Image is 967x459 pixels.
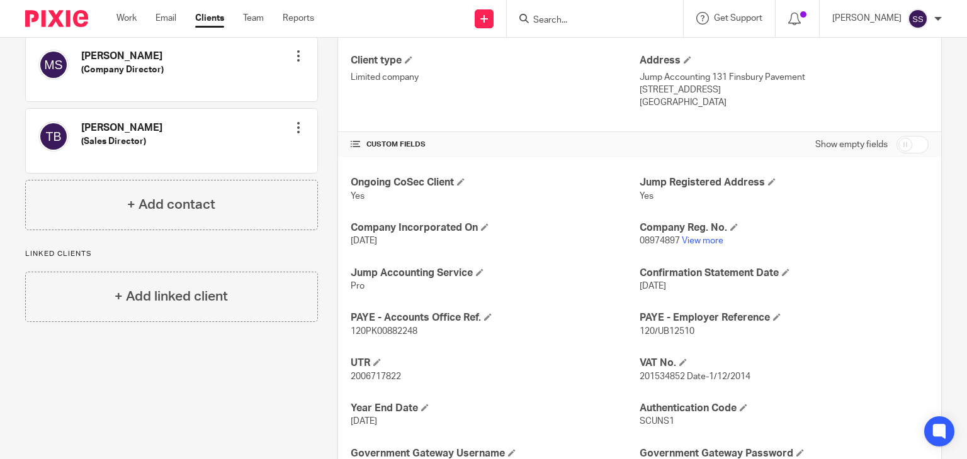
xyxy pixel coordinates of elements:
a: Reports [283,12,314,25]
p: [PERSON_NAME] [832,12,902,25]
img: svg%3E [38,50,69,80]
h4: [PERSON_NAME] [81,121,162,135]
a: View more [682,236,723,245]
p: [STREET_ADDRESS] [640,84,929,96]
span: Get Support [714,14,762,23]
span: [DATE] [351,236,377,245]
label: Show empty fields [815,138,888,151]
h4: Jump Registered Address [640,176,929,189]
h4: PAYE - Employer Reference [640,311,929,324]
h4: Authentication Code [640,402,929,415]
p: Limited company [351,71,640,84]
p: [GEOGRAPHIC_DATA] [640,96,929,109]
h4: + Add contact [127,195,215,214]
h5: (Sales Director) [81,135,162,148]
a: Team [243,12,264,25]
img: svg%3E [908,9,928,29]
h4: Company Reg. No. [640,221,929,235]
span: Yes [640,192,653,201]
a: Email [156,12,176,25]
h4: [PERSON_NAME] [81,50,164,63]
span: 08974897 [640,236,680,245]
span: 2006717822 [351,372,401,381]
h4: UTR [351,357,640,370]
h4: Jump Accounting Service [351,267,640,280]
h4: Confirmation Statement Date [640,267,929,280]
img: svg%3E [38,121,69,152]
p: Linked clients [25,249,318,259]
h5: (Company Director) [81,64,164,76]
span: Pro [351,282,365,290]
h4: CUSTOM FIELDS [351,140,640,150]
h4: VAT No. [640,357,929,370]
span: 120PK00882248 [351,327,417,336]
span: 120/UB12510 [640,327,694,336]
h4: Client type [351,54,640,67]
h4: Ongoing CoSec Client [351,176,640,189]
h4: PAYE - Accounts Office Ref. [351,311,640,324]
img: Pixie [25,10,88,27]
h4: Address [640,54,929,67]
a: Work [116,12,137,25]
span: Yes [351,192,365,201]
input: Search [532,15,645,26]
span: 201534852 Date-1/12/2014 [640,372,750,381]
span: [DATE] [640,282,666,290]
h4: Year End Date [351,402,640,415]
span: SCUNS1 [640,417,674,426]
p: Jump Accounting 131 Finsbury Pavement [640,71,929,84]
span: [DATE] [351,417,377,426]
h4: Company Incorporated On [351,221,640,235]
h4: + Add linked client [115,287,228,306]
a: Clients [195,12,224,25]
